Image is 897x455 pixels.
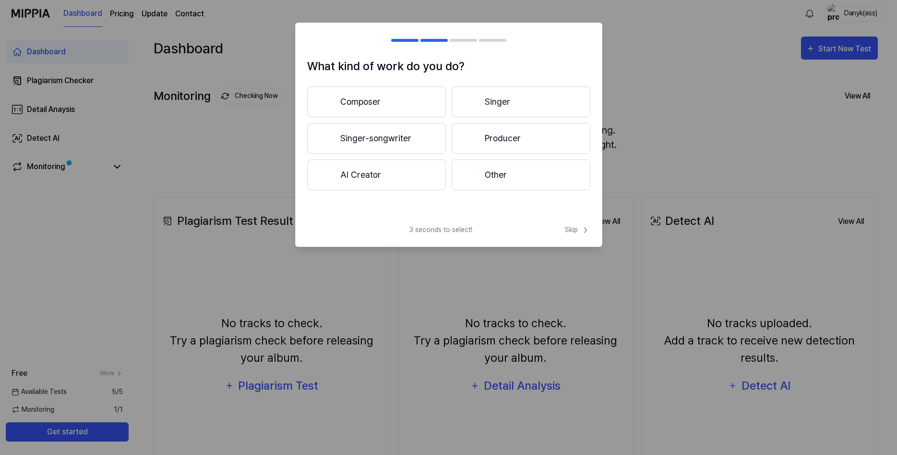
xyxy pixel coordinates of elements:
button: AI Creator [307,160,446,190]
span: Skip [565,225,590,235]
button: Skip [563,225,590,235]
button: Other [452,160,590,190]
button: Singer-songwriter [307,123,446,154]
button: Producer [452,123,590,154]
span: 3 seconds to select! [409,225,472,235]
h1: What kind of work do you do? [307,58,590,75]
button: Composer [307,86,446,117]
button: Singer [452,86,590,117]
